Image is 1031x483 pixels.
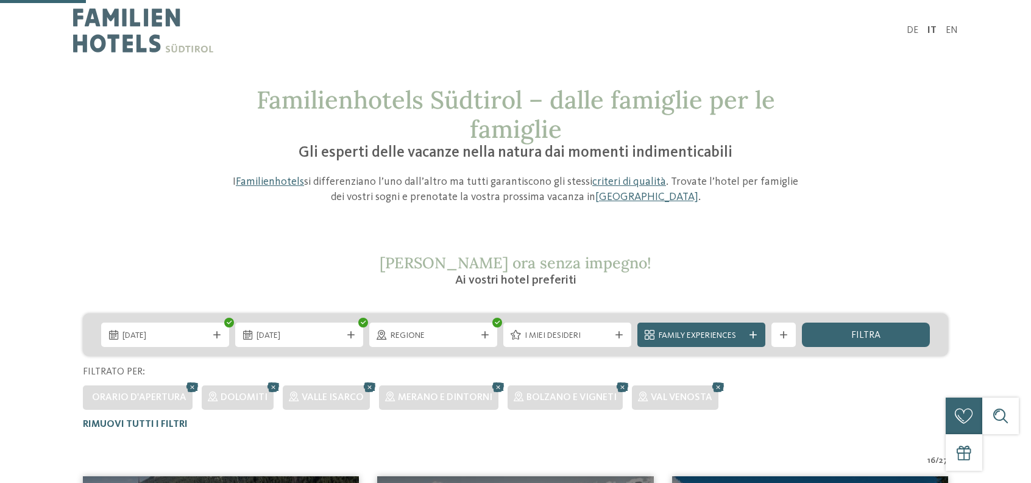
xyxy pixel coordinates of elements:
span: Dolomiti [221,393,267,402]
span: Valle Isarco [302,393,364,402]
span: 16 [927,455,935,467]
span: Ai vostri hotel preferiti [455,274,576,287]
a: criteri di qualità [592,176,666,187]
span: [DATE] [122,330,208,342]
span: Gli esperti delle vacanze nella natura dai momenti indimenticabili [299,145,732,160]
span: / [935,455,939,467]
a: DE [907,26,918,35]
span: Bolzano e vigneti [526,393,617,402]
a: Familienhotels [236,176,304,187]
span: 27 [939,455,948,467]
span: Familienhotels Südtirol – dalle famiglie per le famiglie [257,84,775,145]
a: IT [927,26,937,35]
span: filtra [851,331,880,340]
span: Family Experiences [659,330,744,342]
span: Merano e dintorni [398,393,492,402]
a: [GEOGRAPHIC_DATA] [595,191,698,202]
span: Filtrato per: [83,367,145,377]
span: Val Venosta [651,393,712,402]
span: Rimuovi tutti i filtri [83,420,188,429]
span: [PERSON_NAME] ora senza impegno! [380,253,651,273]
a: EN [946,26,958,35]
span: Regione [391,330,476,342]
p: I si differenziano l’uno dall’altro ma tutti garantiscono gli stessi . Trovate l’hotel per famigl... [226,174,805,205]
span: Orario d'apertura [92,393,186,402]
span: I miei desideri [525,330,610,342]
span: [DATE] [257,330,342,342]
